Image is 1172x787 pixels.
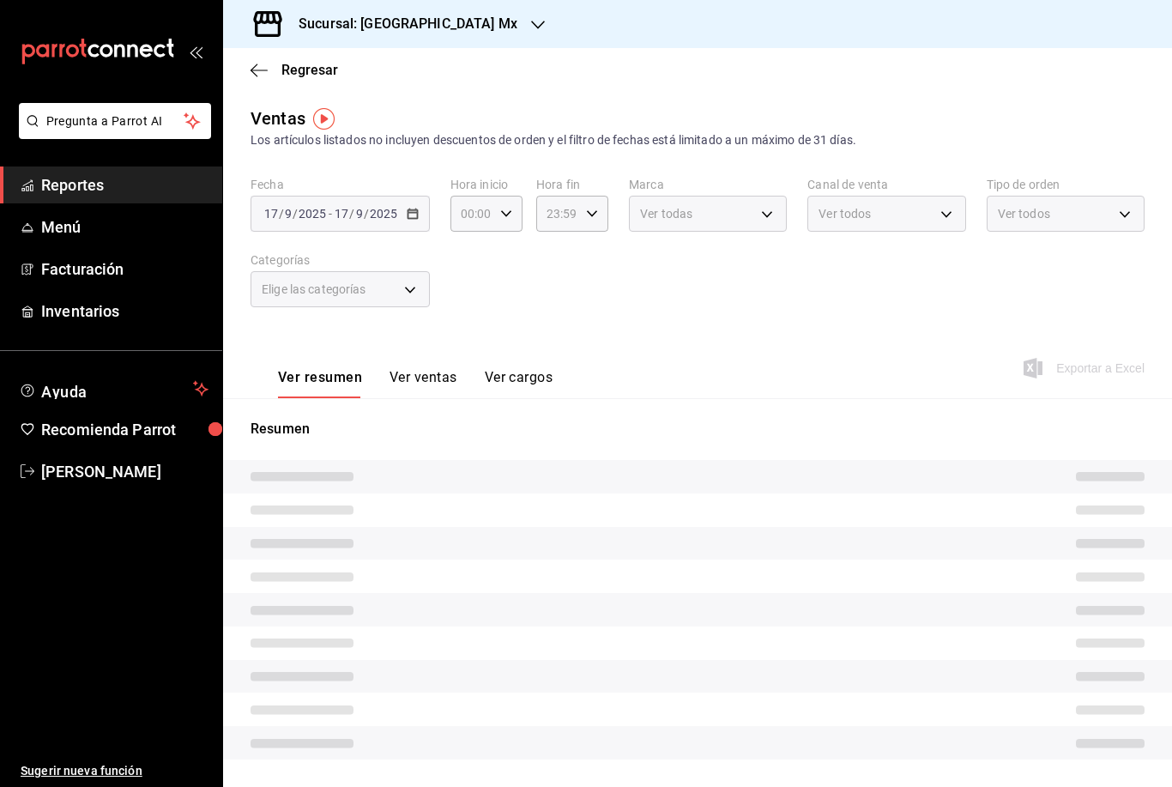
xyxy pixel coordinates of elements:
span: / [364,207,369,221]
button: Ver resumen [278,369,362,398]
label: Tipo de orden [987,179,1145,191]
div: navigation tabs [278,369,553,398]
span: Regresar [281,62,338,78]
label: Categorías [251,254,430,266]
button: Ver cargos [485,369,553,398]
button: Regresar [251,62,338,78]
span: Reportes [41,173,208,197]
span: Menú [41,215,208,239]
h3: Sucursal: [GEOGRAPHIC_DATA] Mx [285,14,517,34]
label: Canal de venta [807,179,965,191]
span: / [279,207,284,221]
span: [PERSON_NAME] [41,460,208,483]
label: Hora fin [536,179,608,191]
span: Inventarios [41,300,208,323]
span: Elige las categorías [262,281,366,298]
input: -- [334,207,349,221]
input: -- [355,207,364,221]
span: / [293,207,298,221]
span: Pregunta a Parrot AI [46,112,184,130]
span: Ver todos [819,205,871,222]
span: / [349,207,354,221]
span: Facturación [41,257,208,281]
a: Pregunta a Parrot AI [12,124,211,142]
label: Hora inicio [450,179,523,191]
input: -- [263,207,279,221]
span: Sugerir nueva función [21,762,208,780]
p: Resumen [251,419,1145,439]
img: Tooltip marker [313,108,335,130]
div: Ventas [251,106,305,131]
button: Ver ventas [390,369,457,398]
span: Ver todas [640,205,692,222]
label: Fecha [251,179,430,191]
label: Marca [629,179,787,191]
input: ---- [298,207,327,221]
button: Pregunta a Parrot AI [19,103,211,139]
span: Ver todos [998,205,1050,222]
span: - [329,207,332,221]
input: -- [284,207,293,221]
span: Recomienda Parrot [41,418,208,441]
input: ---- [369,207,398,221]
button: open_drawer_menu [189,45,202,58]
span: Ayuda [41,378,186,399]
div: Los artículos listados no incluyen descuentos de orden y el filtro de fechas está limitado a un m... [251,131,1145,149]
